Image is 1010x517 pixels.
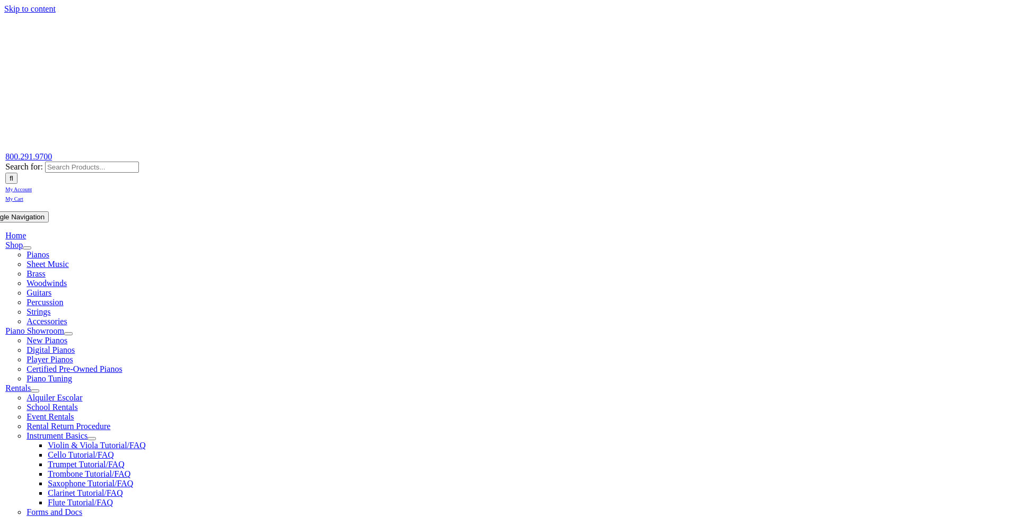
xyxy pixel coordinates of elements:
a: Player Pianos [27,355,73,364]
a: Forms and Docs [27,507,82,516]
span: Search for: [5,162,43,171]
input: Search Products... [45,162,139,173]
a: Shop [5,240,23,249]
a: Brass [27,269,46,278]
a: Instrument Basics [27,431,87,440]
a: Saxophone Tutorial/FAQ [48,479,133,488]
input: Search [5,173,17,184]
a: My Account [5,184,32,193]
a: Violin & Viola Tutorial/FAQ [48,441,146,450]
button: Open submenu of Piano Showroom [64,332,73,335]
a: Piano Tuning [27,374,72,383]
a: Rental Return Procedure [27,422,110,431]
a: Sheet Music [27,260,69,269]
button: Open submenu of Rentals [31,389,39,393]
a: Skip to content [4,4,56,13]
a: Clarinet Tutorial/FAQ [48,488,123,497]
a: Strings [27,307,50,316]
a: Pianos [27,250,49,259]
a: Woodwinds [27,279,67,288]
a: Certified Pre-Owned Pianos [27,364,122,373]
a: Cello Tutorial/FAQ [48,450,114,459]
a: Event Rentals [27,412,74,421]
a: Rentals [5,384,31,393]
span: My Cart [5,196,23,202]
button: Open submenu of Instrument Basics [87,437,96,440]
a: My Cart [5,193,23,202]
a: Piano Showroom [5,326,64,335]
a: 800.291.9700 [5,152,52,161]
a: School Rentals [27,403,77,412]
a: Trumpet Tutorial/FAQ [48,460,124,469]
a: Alquiler Escolar [27,393,82,402]
button: Open submenu of Shop [23,246,31,249]
a: Digital Pianos [27,345,75,354]
a: New Pianos [27,336,67,345]
span: My Account [5,186,32,192]
a: Accessories [27,317,67,326]
a: Percussion [27,298,63,307]
a: Home [5,231,26,240]
a: Trombone Tutorial/FAQ [48,469,130,478]
a: Flute Tutorial/FAQ [48,498,113,507]
a: Guitars [27,288,51,297]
